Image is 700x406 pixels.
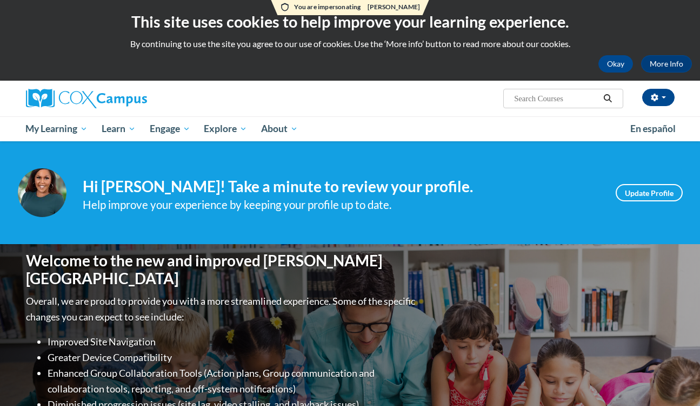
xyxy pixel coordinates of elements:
[599,92,616,105] button: Search
[616,184,683,201] a: Update Profile
[48,334,418,350] li: Improved Site Navigation
[83,178,599,196] h4: Hi [PERSON_NAME]! Take a minute to review your profile.
[204,122,247,135] span: Explore
[254,116,305,141] a: About
[19,116,95,141] a: My Learning
[513,92,599,105] input: Search Courses
[8,11,692,32] h2: This site uses cookies to help improve your learning experience.
[657,363,691,397] iframe: Button to launch messaging window
[26,252,418,288] h1: Welcome to the new and improved [PERSON_NAME][GEOGRAPHIC_DATA]
[8,38,692,50] p: By continuing to use the site you agree to our use of cookies. Use the ‘More info’ button to read...
[641,55,692,73] a: More Info
[623,117,683,140] a: En español
[197,116,254,141] a: Explore
[102,122,136,135] span: Learn
[630,123,676,134] span: En español
[598,55,633,73] button: Okay
[95,116,143,141] a: Learn
[10,116,691,141] div: Main menu
[26,89,231,108] a: Cox Campus
[143,116,197,141] a: Engage
[83,196,599,214] div: Help improve your experience by keeping your profile up to date.
[26,89,147,108] img: Cox Campus
[261,122,298,135] span: About
[48,350,418,365] li: Greater Device Compatibility
[18,168,66,217] img: Profile Image
[48,365,418,397] li: Enhanced Group Collaboration Tools (Action plans, Group communication and collaboration tools, re...
[25,122,88,135] span: My Learning
[642,89,675,106] button: Account Settings
[26,293,418,325] p: Overall, we are proud to provide you with a more streamlined experience. Some of the specific cha...
[150,122,190,135] span: Engage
